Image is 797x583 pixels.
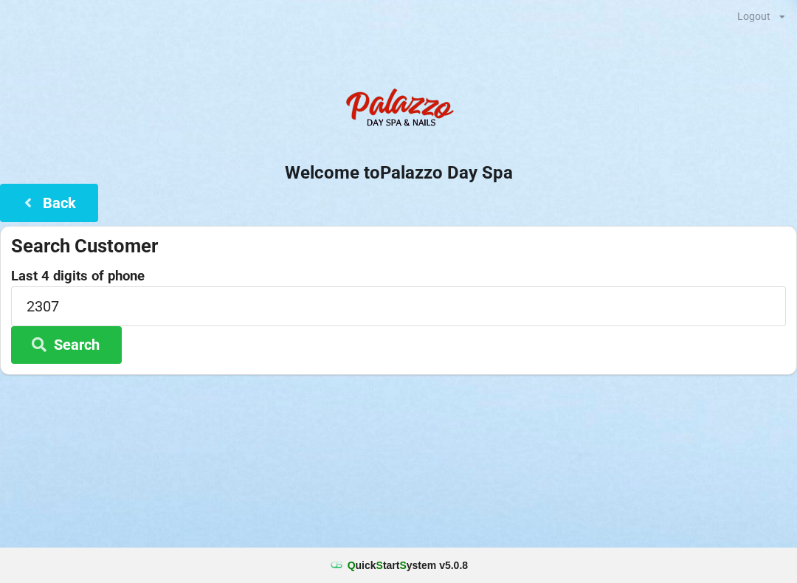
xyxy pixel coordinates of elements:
button: Search [11,326,122,364]
span: Q [348,559,356,571]
img: favicon.ico [329,558,344,573]
div: Logout [737,11,770,21]
b: uick tart ystem v 5.0.8 [348,558,468,573]
img: PalazzoDaySpaNails-Logo.png [339,80,458,139]
span: S [376,559,383,571]
div: Search Customer [11,234,786,258]
label: Last 4 digits of phone [11,269,786,283]
input: 0000 [11,286,786,325]
span: S [399,559,406,571]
